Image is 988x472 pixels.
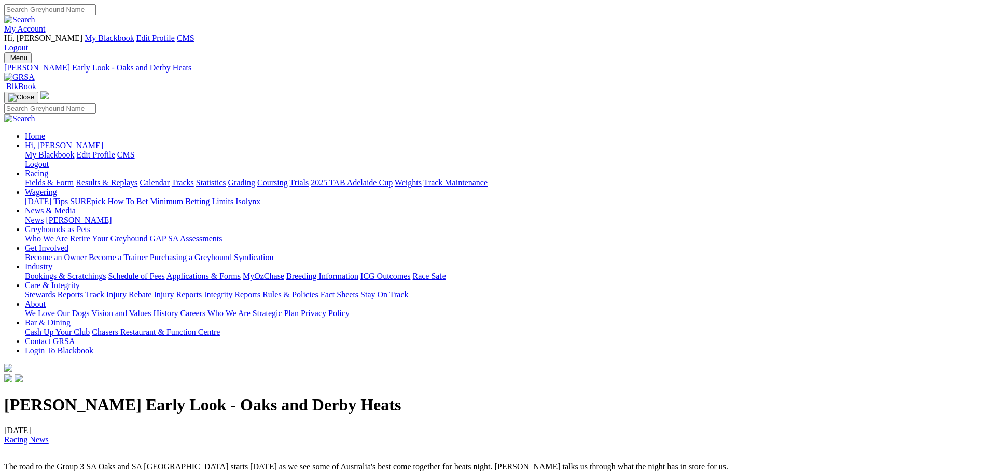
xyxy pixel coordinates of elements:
a: [PERSON_NAME] [46,216,112,224]
a: History [153,309,178,318]
a: Racing [25,169,48,178]
img: Search [4,114,35,123]
a: My Blackbook [25,150,75,159]
img: Search [4,15,35,24]
a: Who We Are [25,234,68,243]
a: Hi, [PERSON_NAME] [25,141,105,150]
a: Login To Blackbook [25,346,93,355]
a: Weights [395,178,422,187]
span: Hi, [PERSON_NAME] [25,141,103,150]
img: logo-grsa-white.png [4,364,12,372]
a: My Blackbook [85,34,134,42]
img: facebook.svg [4,374,12,382]
a: Bookings & Scratchings [25,271,106,280]
a: Injury Reports [154,290,202,299]
a: Bar & Dining [25,318,71,327]
a: Applications & Forms [166,271,241,280]
a: Statistics [196,178,226,187]
div: Bar & Dining [25,327,984,337]
div: Care & Integrity [25,290,984,299]
a: Results & Replays [76,178,137,187]
img: twitter.svg [15,374,23,382]
a: Fact Sheets [321,290,358,299]
a: Privacy Policy [301,309,350,318]
a: Minimum Betting Limits [150,197,233,206]
a: BlkBook [4,82,36,91]
a: Logout [4,43,28,52]
input: Search [4,4,96,15]
a: Syndication [234,253,273,262]
a: GAP SA Assessments [150,234,222,243]
a: Trials [289,178,309,187]
a: Greyhounds as Pets [25,225,90,234]
a: Become a Trainer [89,253,148,262]
div: Wagering [25,197,984,206]
a: Calendar [140,178,170,187]
a: Vision and Values [91,309,151,318]
div: Get Involved [25,253,984,262]
a: Tracks [172,178,194,187]
div: Greyhounds as Pets [25,234,984,244]
a: Track Maintenance [424,178,488,187]
span: Hi, [PERSON_NAME] [4,34,82,42]
a: News [25,216,44,224]
div: Industry [25,271,984,281]
a: CMS [117,150,135,159]
a: CMS [177,34,194,42]
a: News & Media [25,206,76,215]
h1: [PERSON_NAME] Early Look - Oaks and Derby Heats [4,395,984,414]
a: Racing News [4,435,49,444]
div: About [25,309,984,318]
a: Strategic Plan [253,309,299,318]
a: Coursing [257,178,288,187]
div: My Account [4,34,984,52]
a: Contact GRSA [25,337,75,346]
a: [DATE] Tips [25,197,68,206]
a: We Love Our Dogs [25,309,89,318]
a: Stay On Track [360,290,408,299]
a: Chasers Restaurant & Function Centre [92,327,220,336]
a: Careers [180,309,205,318]
a: Cash Up Your Club [25,327,90,336]
img: logo-grsa-white.png [40,91,49,99]
a: Retire Your Greyhound [70,234,148,243]
a: Home [25,132,45,140]
div: Racing [25,178,984,188]
input: Search [4,103,96,114]
a: Edit Profile [136,34,175,42]
span: [DATE] [4,426,49,444]
a: How To Bet [108,197,148,206]
a: Become an Owner [25,253,87,262]
a: Fields & Form [25,178,74,187]
p: The road to the Group 3 SA Oaks and SA [GEOGRAPHIC_DATA] starts [DATE] as we see some of Australi... [4,462,984,471]
a: Get Involved [25,244,68,252]
a: Purchasing a Greyhound [150,253,232,262]
a: Who We Are [207,309,251,318]
a: Industry [25,262,52,271]
a: Rules & Policies [262,290,318,299]
a: Edit Profile [77,150,115,159]
img: GRSA [4,73,35,82]
a: Schedule of Fees [108,271,164,280]
a: SUREpick [70,197,105,206]
a: About [25,299,46,308]
a: [PERSON_NAME] Early Look - Oaks and Derby Heats [4,63,984,73]
a: Grading [228,178,255,187]
a: My Account [4,24,46,33]
a: Wagering [25,188,57,196]
a: 2025 TAB Adelaide Cup [311,178,393,187]
a: Care & Integrity [25,281,80,290]
a: Race Safe [412,271,446,280]
div: Hi, [PERSON_NAME] [25,150,984,169]
button: Toggle navigation [4,92,38,103]
a: ICG Outcomes [360,271,410,280]
button: Toggle navigation [4,52,32,63]
span: BlkBook [6,82,36,91]
a: Logout [25,160,49,168]
a: Stewards Reports [25,290,83,299]
div: News & Media [25,216,984,225]
a: Integrity Reports [204,290,260,299]
span: Menu [10,54,27,62]
a: Isolynx [235,197,260,206]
